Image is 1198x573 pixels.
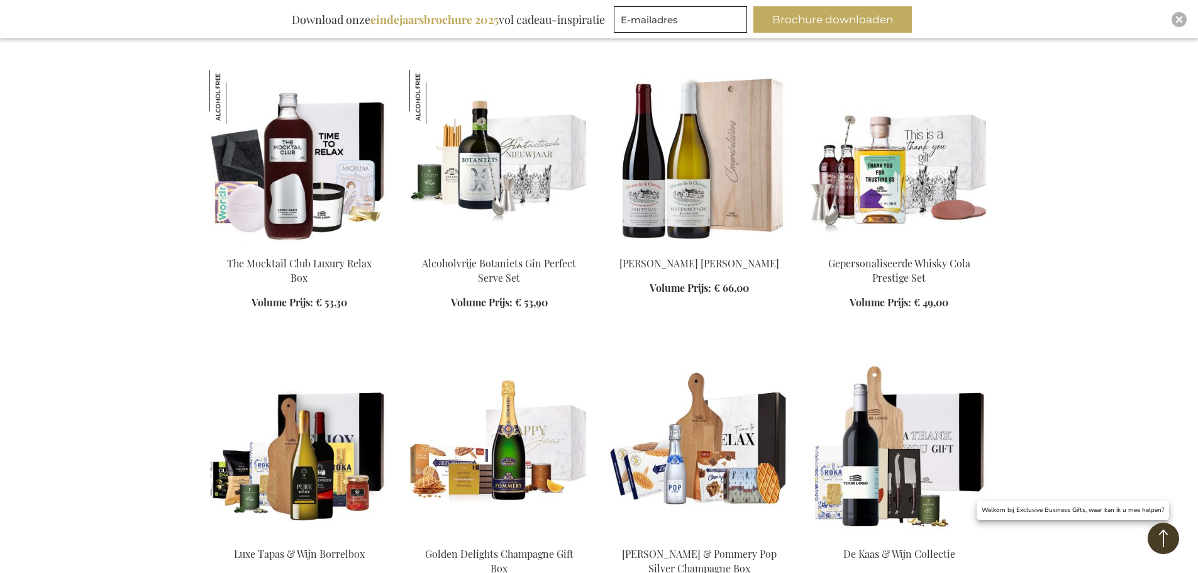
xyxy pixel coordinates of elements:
[409,531,589,543] a: Golden Delights Champagne Gift Box
[451,296,548,310] a: Volume Prijs: € 53,90
[209,70,389,246] img: The Mocktail Club Luxury Relax Box
[619,257,779,270] a: [PERSON_NAME] [PERSON_NAME]
[370,12,499,27] b: eindejaarsbrochure 2025
[609,531,789,543] a: Sweet Delights & Pommery Pop Silver Champagne Box
[809,531,989,543] a: De Kaas & Wijn Collectie
[1172,12,1187,27] div: Close
[409,70,463,124] img: Alcoholvrije Botaniets Gin Perfect Serve Set
[252,296,347,310] a: Volume Prijs: € 53,30
[614,6,747,33] input: E-mailadres
[209,531,389,543] a: Luxury Tapas & Wine Apéro Box
[286,6,611,33] div: Download onze vol cadeau-inspiratie
[1175,16,1183,23] img: Close
[714,281,749,294] span: € 66,00
[209,70,263,124] img: The Mocktail Club Luxury Relax Box
[753,6,912,33] button: Brochure downloaden
[614,6,751,36] form: marketing offers and promotions
[209,241,389,253] a: The Mocktail Club Luxury Relax Box The Mocktail Club Luxury Relax Box
[650,281,749,296] a: Volume Prijs: € 66,00
[609,241,789,253] a: Yves Girardin Santenay Wijnpakket
[843,547,955,560] a: De Kaas & Wijn Collectie
[252,296,313,309] span: Volume Prijs:
[914,296,948,309] span: € 49,00
[409,70,589,246] img: Non-Alcoholic Botaniets Gin Perfect Serve Set
[609,360,789,537] img: Sweet Delights & Pommery Pop Silver Champagne Box
[316,296,347,309] span: € 53,30
[227,257,372,284] a: The Mocktail Club Luxury Relax Box
[451,296,513,309] span: Volume Prijs:
[809,360,989,537] img: De Kaas & Wijn Collectie
[234,547,365,560] a: Luxe Tapas & Wijn Borrelbox
[409,241,589,253] a: Non-Alcoholic Botaniets Gin Perfect Serve Set Alcoholvrije Botaniets Gin Perfect Serve Set
[809,70,989,246] img: Personalised Whiskey Cola Prestige Set
[850,296,911,309] span: Volume Prijs:
[650,281,711,294] span: Volume Prijs:
[828,257,970,284] a: Gepersonaliseerde Whisky Cola Prestige Set
[409,360,589,537] img: Golden Delights Champagne Gift Box
[422,257,576,284] a: Alcoholvrije Botaniets Gin Perfect Serve Set
[209,360,389,537] img: Luxury Tapas & Wine Apéro Box
[515,296,548,309] span: € 53,90
[809,241,989,253] a: Personalised Whiskey Cola Prestige Set
[609,70,789,246] img: Yves Girardin Santenay Wijnpakket
[850,296,948,310] a: Volume Prijs: € 49,00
